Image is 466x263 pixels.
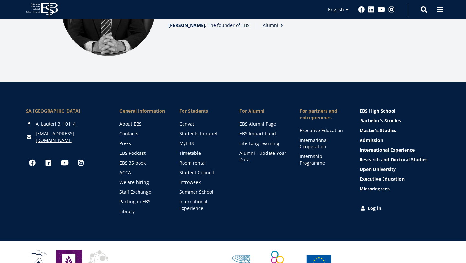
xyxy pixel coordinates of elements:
[239,150,287,163] a: Alumni - Update Your Data
[239,140,287,147] a: Life Long Learning
[119,108,167,114] span: General Information
[168,22,205,28] strong: [PERSON_NAME]
[300,153,347,166] a: Internship Programme
[300,127,347,134] a: Executive Education
[119,160,167,166] a: EBS 35 book
[119,121,167,127] a: About EBS
[179,140,227,147] a: MyEBS
[119,199,167,205] a: Parking in EBS
[26,156,39,169] a: Facebook
[388,6,395,13] a: Instagram
[179,160,227,166] a: Room rental
[358,6,365,13] a: Facebook
[239,108,287,114] span: For Alumni
[58,156,71,169] a: Youtube
[42,156,55,169] a: Linkedin
[119,189,167,195] a: Staff Exchange
[74,156,87,169] a: Instagram
[360,166,440,173] a: Open University
[360,118,441,124] a: Bachelor's Studies
[360,137,440,143] a: Admission
[360,147,440,153] a: International Experience
[119,131,167,137] a: Contacts
[179,150,227,156] a: Timetable
[378,6,385,13] a: Youtube
[179,169,227,176] a: Student Council
[119,140,167,147] a: Press
[119,169,167,176] a: ACCA
[300,137,347,150] a: International Cooperation
[300,108,347,121] span: For partners and entrepreneurs
[263,22,285,29] a: Alumni
[26,121,106,127] div: A. Lauteri 3, 10114
[179,108,227,114] a: For Students
[239,121,287,127] a: EBS Alumni Page
[179,189,227,195] a: Summer School
[179,199,227,212] a: International Experience
[119,179,167,186] a: We are hiring
[179,131,227,137] a: Students Intranet
[368,6,374,13] a: Linkedin
[360,108,440,114] a: EBS High School
[179,179,227,186] a: Introweek
[168,22,250,29] span: , The founder of EBS
[119,150,167,156] a: EBS Podcast
[360,186,440,192] a: Microdegrees
[360,156,440,163] a: Research and Doctoral Studies
[360,127,440,134] a: Master's Studies
[239,131,287,137] a: EBS Impact Fund
[119,208,167,215] a: Library
[36,131,106,143] a: [EMAIL_ADDRESS][DOMAIN_NAME]
[26,108,106,114] div: SA [GEOGRAPHIC_DATA]
[360,205,440,212] a: Log in
[179,121,227,127] a: Canvas
[360,176,440,182] a: Executive Education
